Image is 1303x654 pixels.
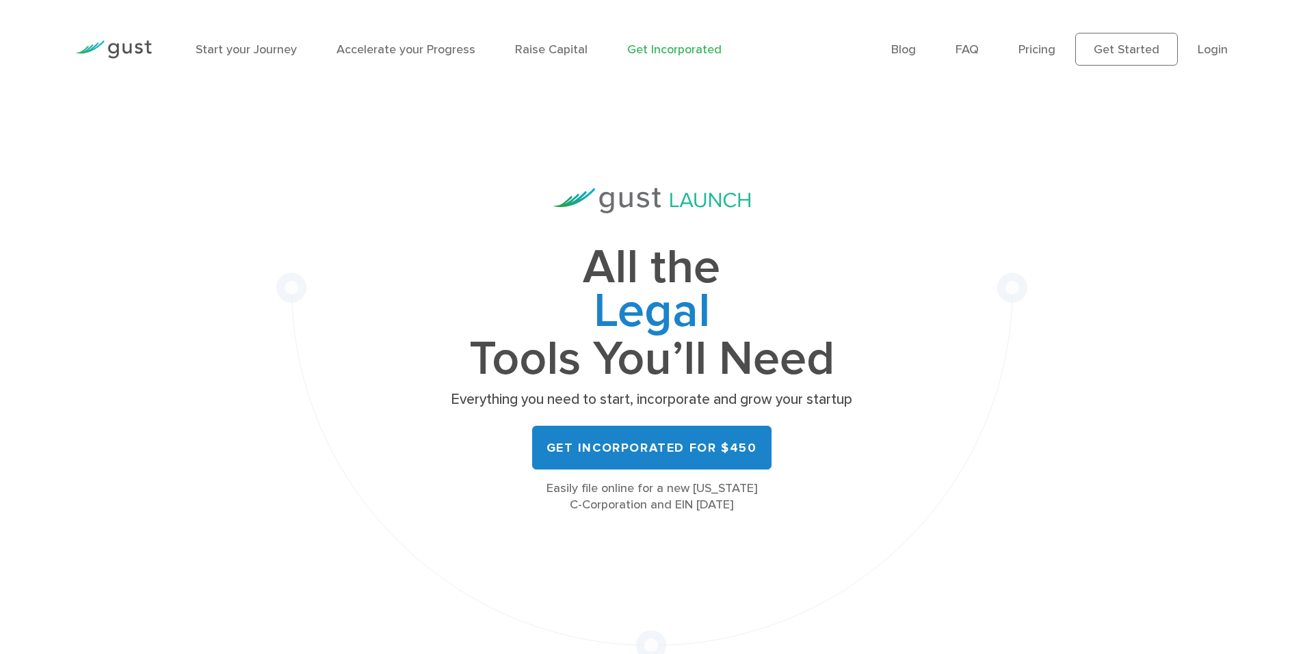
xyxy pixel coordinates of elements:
span: Legal [447,290,857,338]
a: Start your Journey [196,42,297,57]
a: Get Incorporated for $450 [532,426,772,469]
h1: All the Tools You’ll Need [447,246,857,381]
a: FAQ [956,42,979,57]
a: Get Started [1075,33,1178,66]
a: Blog [891,42,916,57]
a: Pricing [1018,42,1055,57]
div: Easily file online for a new [US_STATE] C-Corporation and EIN [DATE] [447,480,857,513]
a: Get Incorporated [627,42,722,57]
img: Gust Logo [75,40,152,59]
a: Accelerate your Progress [337,42,475,57]
a: Login [1198,42,1228,57]
a: Raise Capital [515,42,588,57]
img: Gust Launch Logo [553,188,750,213]
p: Everything you need to start, incorporate and grow your startup [447,390,857,409]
